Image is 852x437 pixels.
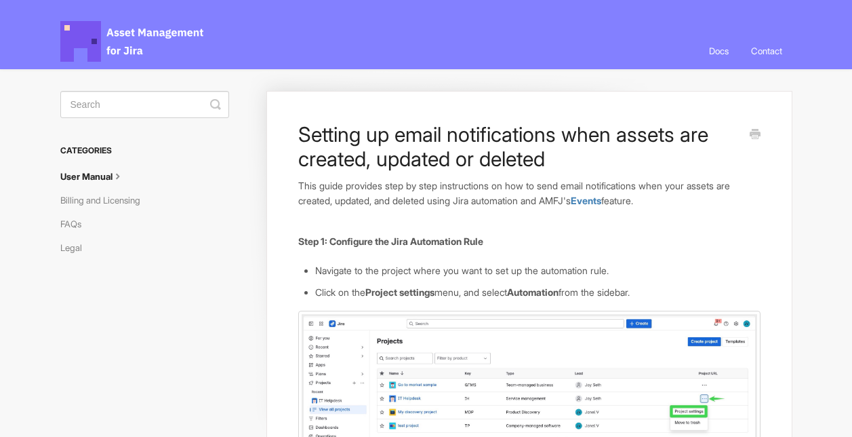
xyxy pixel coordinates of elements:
a: Legal [60,237,92,259]
span: Asset Management for Jira Docs [60,21,205,62]
input: Search [60,91,229,118]
b: Automation [507,286,559,298]
h3: Categories [60,138,229,163]
a: Events [571,195,601,206]
p: This guide provides step by step instructions on how to send email notifications when your assets... [298,178,760,208]
li: Navigate to the project where you want to set up the automation rule. [315,263,760,278]
a: Billing and Licensing [60,189,150,211]
b: Step 1: Configure the Jira Automation Rule [298,235,483,247]
a: FAQs [60,213,92,235]
a: Print this Article [750,128,760,142]
h1: Setting up email notifications when assets are created, updated or deleted [298,122,739,171]
b: Project settings [365,286,434,298]
a: User Manual [60,166,135,187]
li: Click on the menu, and select from the sidebar. [315,285,760,300]
a: Docs [699,33,739,69]
a: Contact [741,33,792,69]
